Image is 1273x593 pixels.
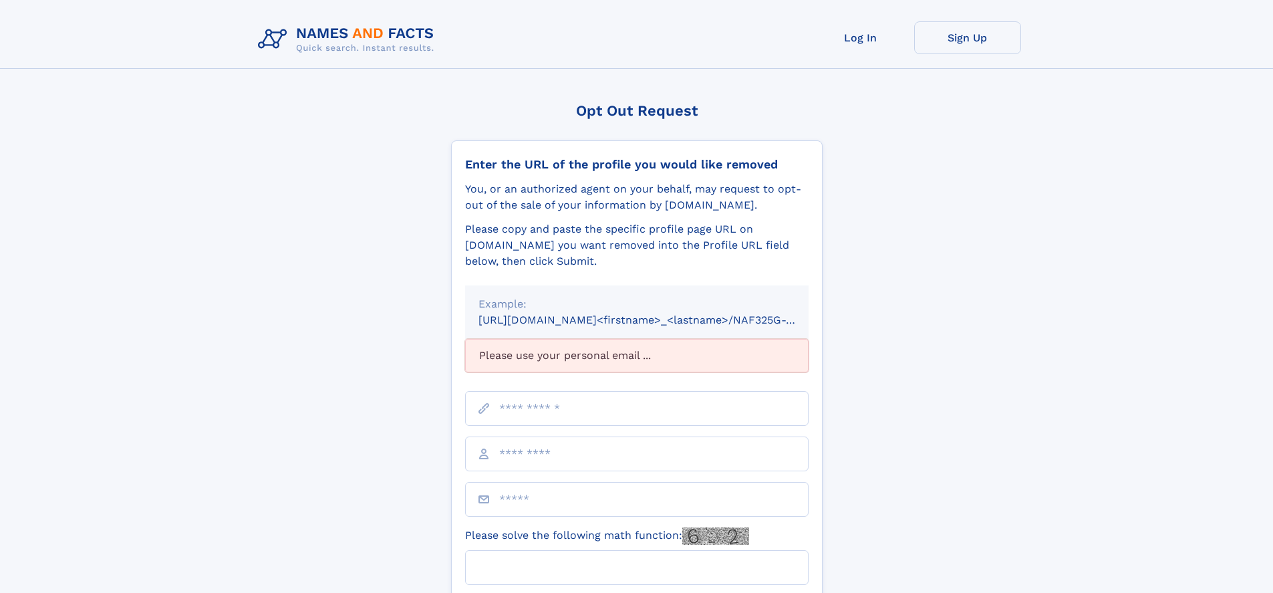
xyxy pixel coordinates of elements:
a: Log In [807,21,914,54]
div: Opt Out Request [451,102,823,119]
div: Please copy and paste the specific profile page URL on [DOMAIN_NAME] you want removed into the Pr... [465,221,809,269]
a: Sign Up [914,21,1021,54]
div: Example: [478,296,795,312]
small: [URL][DOMAIN_NAME]<firstname>_<lastname>/NAF325G-xxxxxxxx [478,314,834,326]
label: Please solve the following math function: [465,527,749,545]
div: Enter the URL of the profile you would like removed [465,157,809,172]
div: You, or an authorized agent on your behalf, may request to opt-out of the sale of your informatio... [465,181,809,213]
img: Logo Names and Facts [253,21,445,57]
div: Please use your personal email ... [465,339,809,372]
